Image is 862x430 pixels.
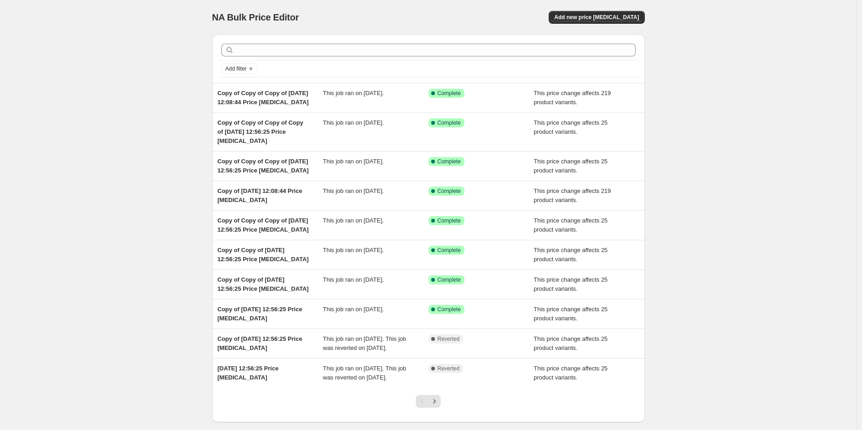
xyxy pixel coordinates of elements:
span: Add new price [MEDICAL_DATA] [554,14,639,21]
span: Complete [438,119,461,126]
span: Copy of [DATE] 12:08:44 Price [MEDICAL_DATA] [218,187,302,203]
span: Reverted [438,365,460,372]
span: This job ran on [DATE]. [323,276,384,283]
span: Add filter [225,65,247,72]
span: This price change affects 25 product variants. [534,119,607,135]
span: This job ran on [DATE]. This job was reverted on [DATE]. [323,335,406,351]
span: Copy of Copy of Copy of [DATE] 12:56:25 Price [MEDICAL_DATA] [218,158,309,174]
span: Complete [438,276,461,283]
button: Add new price [MEDICAL_DATA] [549,11,644,24]
span: This price change affects 25 product variants. [534,365,607,381]
nav: Pagination [416,395,441,408]
span: This price change affects 25 product variants. [534,306,607,322]
span: This price change affects 25 product variants. [534,247,607,263]
span: Reverted [438,335,460,343]
span: Complete [438,90,461,97]
span: This price change affects 25 product variants. [534,335,607,351]
span: Copy of Copy of Copy of [DATE] 12:08:44 Price [MEDICAL_DATA] [218,90,309,106]
span: Copy of Copy of Copy of Copy of [DATE] 12:56:25 Price [MEDICAL_DATA] [218,119,303,144]
span: Complete [438,158,461,165]
span: Copy of [DATE] 12:56:25 Price [MEDICAL_DATA] [218,335,302,351]
span: Complete [438,306,461,313]
span: This job ran on [DATE]. [323,217,384,224]
span: Complete [438,187,461,195]
span: Copy of [DATE] 12:56:25 Price [MEDICAL_DATA] [218,306,302,322]
span: Complete [438,247,461,254]
span: This job ran on [DATE]. [323,90,384,96]
span: Complete [438,217,461,224]
button: Add filter [221,63,258,74]
span: This job ran on [DATE]. [323,247,384,253]
span: This job ran on [DATE]. This job was reverted on [DATE]. [323,365,406,381]
span: This price change affects 25 product variants. [534,158,607,174]
span: [DATE] 12:56:25 Price [MEDICAL_DATA] [218,365,279,381]
span: This price change affects 219 product variants. [534,90,611,106]
span: Copy of Copy of [DATE] 12:56:25 Price [MEDICAL_DATA] [218,276,309,292]
span: Copy of Copy of Copy of [DATE] 12:56:25 Price [MEDICAL_DATA] [218,217,309,233]
span: This job ran on [DATE]. [323,158,384,165]
span: This job ran on [DATE]. [323,119,384,126]
span: This price change affects 25 product variants. [534,217,607,233]
span: NA Bulk Price Editor [212,12,299,22]
span: This price change affects 25 product variants. [534,276,607,292]
span: This job ran on [DATE]. [323,306,384,313]
span: This price change affects 219 product variants. [534,187,611,203]
span: Copy of Copy of [DATE] 12:56:25 Price [MEDICAL_DATA] [218,247,309,263]
button: Next [428,395,441,408]
span: This job ran on [DATE]. [323,187,384,194]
